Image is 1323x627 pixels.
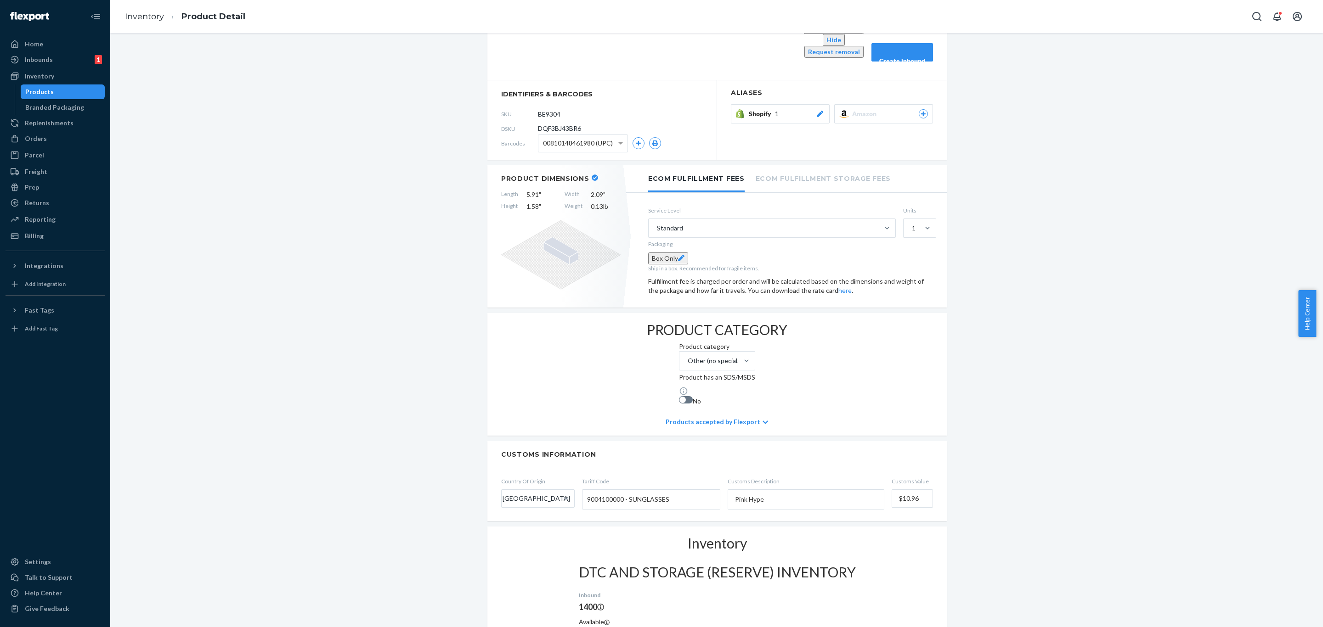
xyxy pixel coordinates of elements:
div: Billing [25,231,44,241]
a: Product Detail [181,11,245,22]
p: Ship in a box. Recommended for fragile items. [648,264,933,272]
p: Packaging [648,240,933,248]
label: Units [903,207,933,214]
a: Freight [6,164,105,179]
div: Other (no special packaging) [688,356,743,365]
span: Width [565,190,582,199]
button: Open Search Box [1248,7,1266,26]
span: No [693,397,701,405]
div: Parcel [25,151,44,160]
button: Fast Tags [6,303,105,318]
button: Amazon [834,104,933,123]
a: Inbounds1 [6,52,105,67]
span: " [603,190,605,198]
div: Inventory [25,72,54,81]
a: Replenishments [6,116,105,130]
div: Fulfillment fee is charged per order and will be calculated based on the dimensions and weight of... [648,277,933,295]
div: Talk to Support [25,573,73,582]
button: Request removal [804,46,864,58]
a: Add Integration [6,277,105,291]
span: Tariff Code [582,477,720,485]
div: Add Integration [25,280,66,288]
span: 0.13 lb [591,202,621,211]
div: Standard [657,224,683,233]
input: 1 [911,224,912,233]
button: Hide [823,34,845,46]
span: Amazon [852,109,880,118]
h1: Pink Hype [501,11,792,62]
h2: PRODUCT CATEGORY [647,322,787,337]
div: Available [579,617,856,627]
li: Ecom Fulfillment Fees [648,165,745,192]
label: Service Level [648,207,896,214]
a: Products [21,84,105,99]
div: Replenishments [25,118,73,128]
h2: Product Dimensions [501,174,589,183]
span: SKU [501,110,538,118]
span: 1 [775,109,779,118]
div: Returns [25,198,49,207]
div: Prep [25,183,39,192]
div: 1400 [579,601,856,613]
div: Freight [25,167,47,176]
span: Length [501,190,518,199]
div: Products [25,87,54,96]
span: DQF3BJ43BR6 [538,124,581,133]
div: [GEOGRAPHIC_DATA] [503,494,570,503]
div: Home [25,39,43,49]
a: Orders [6,131,105,146]
div: Help Center [25,588,62,598]
ol: breadcrumbs [118,3,253,30]
span: Request removal [808,48,860,56]
div: Give Feedback [25,604,69,613]
a: Settings [6,554,105,569]
button: Shopify1 [731,104,830,123]
a: Returns [6,196,105,210]
p: Product has an SDS/MSDS [679,373,755,382]
span: Customs Value [892,477,933,485]
span: Customs Description [728,477,884,485]
div: Settings [25,557,51,566]
div: Inbound [579,591,856,599]
span: 9004100000 - SUNGLASSES [587,492,669,507]
span: Support [18,6,51,15]
div: Integrations [25,261,63,270]
p: Product category [679,342,755,351]
span: identifiers & barcodes [501,90,703,99]
div: Orders [25,134,47,143]
a: Add Fast Tag [6,321,105,336]
a: Inventory [6,69,105,84]
a: Reporting [6,212,105,227]
input: Other (no special packaging) [687,356,688,365]
span: Height [501,202,518,211]
a: Inventory [125,11,164,22]
div: 1 [95,55,102,64]
div: Fast Tags [25,306,54,315]
span: Barcodes [501,140,538,147]
div: 1 [912,224,916,233]
button: Create inbound [871,43,933,62]
button: Close Navigation [86,7,105,26]
a: Billing [6,229,105,243]
span: Hide [826,36,841,44]
span: 5.91 [526,190,556,199]
button: Help Center [1298,290,1316,337]
h2: Aliases [731,90,933,96]
a: here [838,286,852,294]
span: Weight [565,202,582,211]
a: Branded Packaging [21,100,105,115]
li: Ecom Fulfillment Storage Fees [756,165,891,190]
span: DSKU [501,125,538,133]
button: Talk to Support [6,570,105,585]
div: Inbounds [25,55,53,64]
div: Reporting [25,215,56,224]
h2: Inventory [688,536,747,551]
img: Flexport logo [10,12,49,21]
button: Box Only [648,252,688,264]
button: Open account menu [1288,7,1306,26]
a: Home [6,37,105,51]
a: Parcel [6,148,105,162]
a: Prep [6,180,105,195]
